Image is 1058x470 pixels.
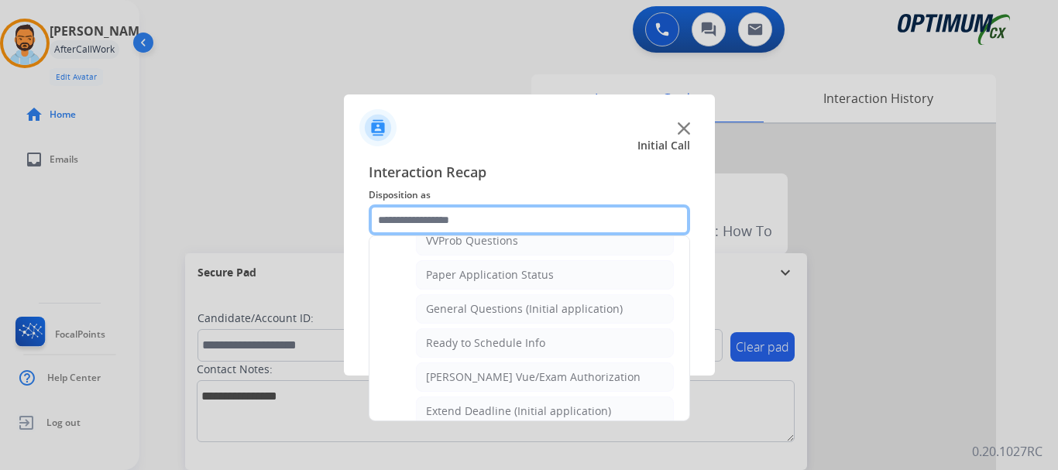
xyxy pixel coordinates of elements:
[426,233,518,249] div: VVProb Questions
[359,109,397,146] img: contactIcon
[972,442,1043,461] p: 0.20.1027RC
[369,161,690,186] span: Interaction Recap
[426,267,554,283] div: Paper Application Status
[426,369,641,385] div: [PERSON_NAME] Vue/Exam Authorization
[369,186,690,204] span: Disposition as
[637,138,690,153] span: Initial Call
[426,335,545,351] div: Ready to Schedule Info
[426,301,623,317] div: General Questions (Initial application)
[426,403,611,419] div: Extend Deadline (Initial application)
